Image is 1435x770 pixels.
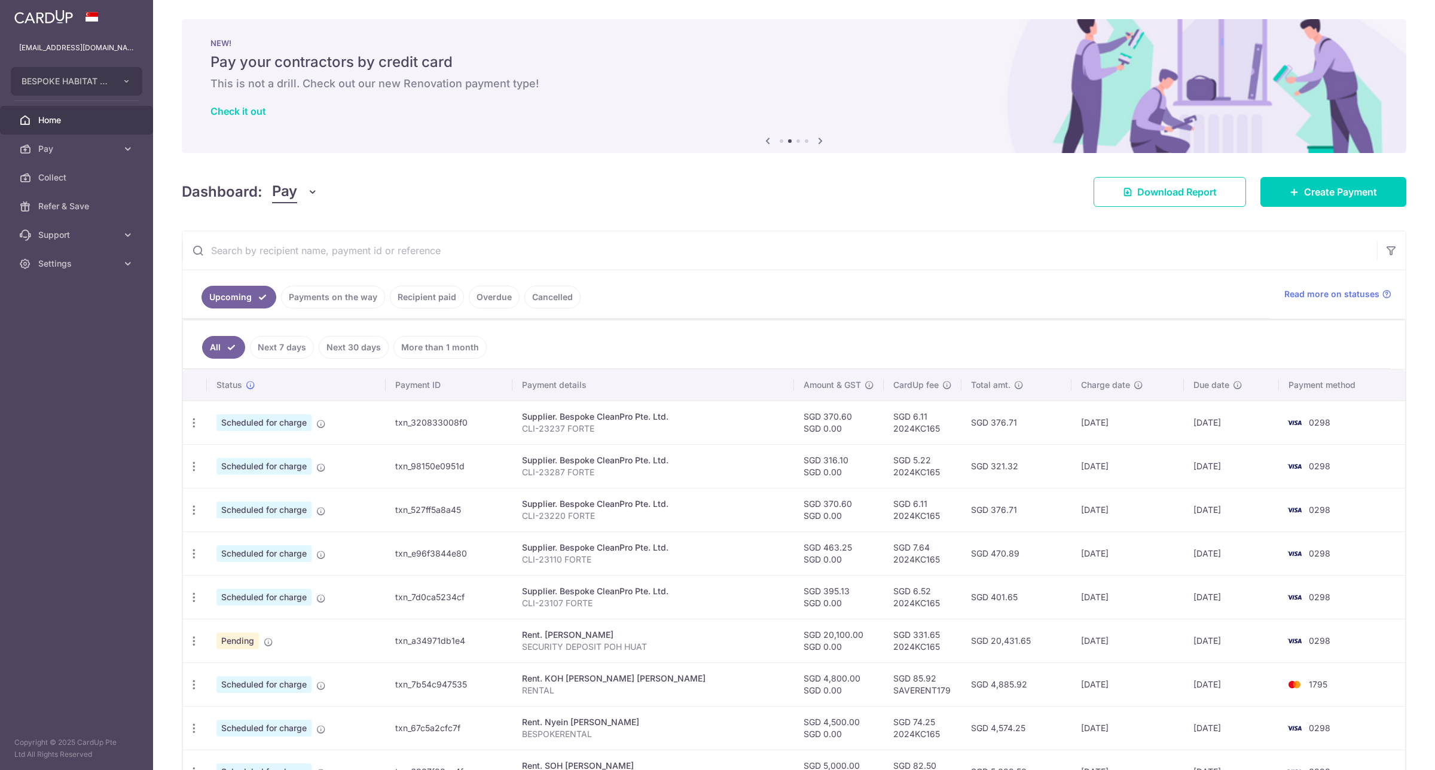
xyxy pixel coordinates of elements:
[522,685,784,696] p: RENTAL
[1309,635,1330,646] span: 0298
[1184,575,1278,619] td: [DATE]
[522,542,784,554] div: Supplier. Bespoke CleanPro Pte. Ltd.
[522,498,784,510] div: Supplier. Bespoke CleanPro Pte. Ltd.
[1071,575,1184,619] td: [DATE]
[1184,488,1278,531] td: [DATE]
[38,114,117,126] span: Home
[250,336,314,359] a: Next 7 days
[393,336,487,359] a: More than 1 month
[1283,459,1306,473] img: Bank Card
[794,662,884,706] td: SGD 4,800.00 SGD 0.00
[216,414,312,431] span: Scheduled for charge
[1071,706,1184,750] td: [DATE]
[961,706,1071,750] td: SGD 4,574.25
[1193,379,1229,391] span: Due date
[202,336,245,359] a: All
[794,488,884,531] td: SGD 370.60 SGD 0.00
[522,585,784,597] div: Supplier. Bespoke CleanPro Pte. Ltd.
[522,716,784,728] div: Rent. Nyein [PERSON_NAME]
[216,589,312,606] span: Scheduled for charge
[1358,734,1423,764] iframe: Opens a widget where you can find more information
[1309,417,1330,427] span: 0298
[961,531,1071,575] td: SGD 470.89
[522,554,784,566] p: CLI-23110 FORTE
[522,510,784,522] p: CLI-23220 FORTE
[522,629,784,641] div: Rent. [PERSON_NAME]
[201,286,276,308] a: Upcoming
[961,444,1071,488] td: SGD 321.32
[522,673,784,685] div: Rent. KOH [PERSON_NAME] [PERSON_NAME]
[893,379,939,391] span: CardUp fee
[522,597,784,609] p: CLI-23107 FORTE
[884,531,961,575] td: SGD 7.64 2024KC165
[216,458,312,475] span: Scheduled for charge
[210,105,266,117] a: Check it out
[794,619,884,662] td: SGD 20,100.00 SGD 0.00
[1071,619,1184,662] td: [DATE]
[884,488,961,531] td: SGD 6.11 2024KC165
[38,200,117,212] span: Refer & Save
[182,231,1377,270] input: Search by recipient name, payment id or reference
[216,502,312,518] span: Scheduled for charge
[1260,177,1406,207] a: Create Payment
[1309,592,1330,602] span: 0298
[522,411,784,423] div: Supplier. Bespoke CleanPro Pte. Ltd.
[210,38,1378,48] p: NEW!
[884,706,961,750] td: SGD 74.25 2024KC165
[971,379,1010,391] span: Total amt.
[512,369,794,401] th: Payment details
[1283,677,1306,692] img: Bank Card
[386,401,513,444] td: txn_320833008f0
[794,444,884,488] td: SGD 316.10 SGD 0.00
[216,379,242,391] span: Status
[1184,662,1278,706] td: [DATE]
[210,53,1378,72] h5: Pay your contractors by credit card
[961,401,1071,444] td: SGD 376.71
[1283,415,1306,430] img: Bank Card
[38,258,117,270] span: Settings
[1283,546,1306,561] img: Bank Card
[1283,721,1306,735] img: Bank Card
[386,619,513,662] td: txn_a34971db1e4
[386,706,513,750] td: txn_67c5a2cfc7f
[1283,634,1306,648] img: Bank Card
[210,77,1378,91] h6: This is not a drill. Check out our new Renovation payment type!
[216,545,312,562] span: Scheduled for charge
[522,454,784,466] div: Supplier. Bespoke CleanPro Pte. Ltd.
[522,728,784,740] p: BESPOKERENTAL
[38,172,117,184] span: Collect
[884,444,961,488] td: SGD 5.22 2024KC165
[1071,488,1184,531] td: [DATE]
[1094,177,1246,207] a: Download Report
[386,369,513,401] th: Payment ID
[216,632,259,649] span: Pending
[1071,401,1184,444] td: [DATE]
[961,488,1071,531] td: SGD 376.71
[390,286,464,308] a: Recipient paid
[1071,662,1184,706] td: [DATE]
[961,575,1071,619] td: SGD 401.65
[1071,531,1184,575] td: [DATE]
[1184,531,1278,575] td: [DATE]
[794,401,884,444] td: SGD 370.60 SGD 0.00
[884,662,961,706] td: SGD 85.92 SAVERENT179
[794,531,884,575] td: SGD 463.25 SGD 0.00
[1279,369,1405,401] th: Payment method
[386,662,513,706] td: txn_7b54c947535
[522,641,784,653] p: SECURITY DEPOSIT POH HUAT
[38,229,117,241] span: Support
[386,531,513,575] td: txn_e96f3844e80
[522,466,784,478] p: CLI-23287 FORTE
[1309,461,1330,471] span: 0298
[14,10,73,24] img: CardUp
[319,336,389,359] a: Next 30 days
[1309,723,1330,733] span: 0298
[1309,505,1330,515] span: 0298
[1081,379,1130,391] span: Charge date
[884,619,961,662] td: SGD 331.65 2024KC165
[272,181,297,203] span: Pay
[961,619,1071,662] td: SGD 20,431.65
[1304,185,1377,199] span: Create Payment
[1071,444,1184,488] td: [DATE]
[386,488,513,531] td: txn_527ff5a8a45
